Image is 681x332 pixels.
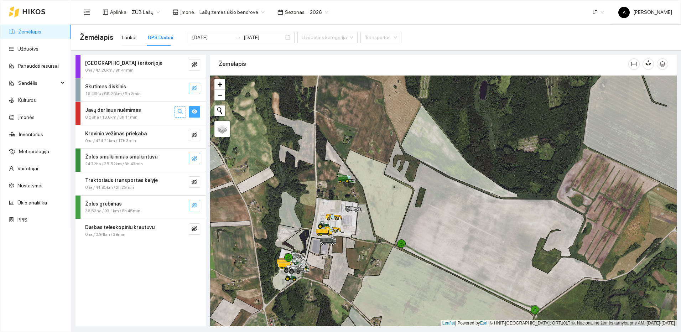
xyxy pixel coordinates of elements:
[18,76,59,90] span: Sandėlis
[103,9,108,15] span: layout
[192,85,197,92] span: eye-invisible
[189,130,200,141] button: eye-invisible
[214,90,225,100] a: Zoom out
[76,172,206,195] div: Traktoriaus transportas kelyje0ha / 41.95km / 2h 29mineye-invisible
[18,97,36,103] a: Kultūros
[189,176,200,188] button: eye-invisible
[199,7,265,17] span: Lašų žemės ūkio bendrovė
[310,7,328,17] span: 2026
[214,105,225,116] button: Initiate a new search
[76,102,206,125] div: Javų derliaus nuėmimas8.58ha / 18.8km / 3h 11minsearcheye
[189,153,200,164] button: eye-invisible
[76,125,206,149] div: Krovinio vežimas priekaba0ha / 424.21km / 17h 3mineye-invisible
[17,217,27,223] a: PPIS
[17,166,38,171] a: Vartotojai
[85,67,134,74] span: 0ha / 47.28km / 9h 41min
[628,58,640,70] button: column-width
[85,60,162,66] strong: [GEOGRAPHIC_DATA] teritorijoje
[480,321,488,326] a: Esri
[618,9,672,15] span: [PERSON_NAME]
[85,154,157,160] strong: Žolės smulkinimas smulkintuvu
[218,90,222,99] span: −
[85,138,136,144] span: 0ha / 424.21km / 17h 3min
[629,61,639,67] span: column-width
[593,7,604,17] span: LT
[132,7,160,17] span: ŽŪB Lašų
[80,32,113,43] span: Žemėlapis
[192,202,197,209] span: eye-invisible
[17,200,47,206] a: Ūkio analitika
[192,132,197,139] span: eye-invisible
[19,131,43,137] a: Inventorius
[180,8,195,16] span: Įmonė :
[244,33,284,41] input: Pabaigos data
[84,9,90,15] span: menu-fold
[76,78,206,102] div: Skutimas diskinis16.49ha / 55.26km / 5h 2mineye-invisible
[441,320,677,326] div: | Powered by © HNIT-[GEOGRAPHIC_DATA]; ORT10LT ©, Nacionalinė žemės tarnyba prie AM, [DATE]-[DATE]
[85,201,122,207] strong: Žolės grėbimas
[17,46,38,52] a: Užduotys
[235,35,241,40] span: swap-right
[80,5,94,19] button: menu-fold
[76,55,206,78] div: [GEOGRAPHIC_DATA] teritorijoje0ha / 47.28km / 9h 41mineye-invisible
[192,33,232,41] input: Pradžios data
[192,156,197,162] span: eye-invisible
[18,114,35,120] a: Įmonės
[85,184,134,191] span: 0ha / 41.95km / 2h 29min
[18,63,59,69] a: Panaudoti resursai
[214,121,230,137] a: Layers
[85,161,143,167] span: 24.72ha / 35.52km / 3h 43min
[189,223,200,235] button: eye-invisible
[85,224,155,230] strong: Darbas teleskopiniu krautuvu
[85,90,141,97] span: 16.49ha / 55.26km / 5h 2min
[76,149,206,172] div: Žolės smulkinimas smulkintuvu24.72ha / 35.52km / 3h 43mineye-invisible
[85,177,158,183] strong: Traktoriaus transportas kelyje
[192,179,197,186] span: eye-invisible
[19,149,49,154] a: Meteorologija
[285,8,306,16] span: Sezonas :
[173,9,178,15] span: shop
[189,83,200,94] button: eye-invisible
[277,9,283,15] span: calendar
[189,59,200,71] button: eye-invisible
[85,114,137,121] span: 8.58ha / 18.8km / 3h 11min
[85,84,126,89] strong: Skutimas diskinis
[85,231,125,238] span: 0ha / 0.94km / 39min
[489,321,490,326] span: |
[192,226,197,233] span: eye-invisible
[110,8,128,16] span: Aplinka :
[148,33,173,41] div: GPS Darbai
[192,109,197,115] span: eye
[442,321,455,326] a: Leaflet
[175,106,186,118] button: search
[85,131,147,136] strong: Krovinio vežimas priekaba
[85,208,140,214] span: 36.53ha / 93.1km / 8h 45min
[122,33,136,41] div: Laukai
[219,54,628,74] div: Žemėlapis
[189,200,200,211] button: eye-invisible
[189,106,200,118] button: eye
[18,29,41,35] a: Žemėlapis
[192,62,197,68] span: eye-invisible
[177,109,183,115] span: search
[218,80,222,89] span: +
[17,183,42,188] a: Nustatymai
[85,107,141,113] strong: Javų derliaus nuėmimas
[76,219,206,242] div: Darbas teleskopiniu krautuvu0ha / 0.94km / 39mineye-invisible
[235,35,241,40] span: to
[214,79,225,90] a: Zoom in
[76,196,206,219] div: Žolės grėbimas36.53ha / 93.1km / 8h 45mineye-invisible
[623,7,626,18] span: A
